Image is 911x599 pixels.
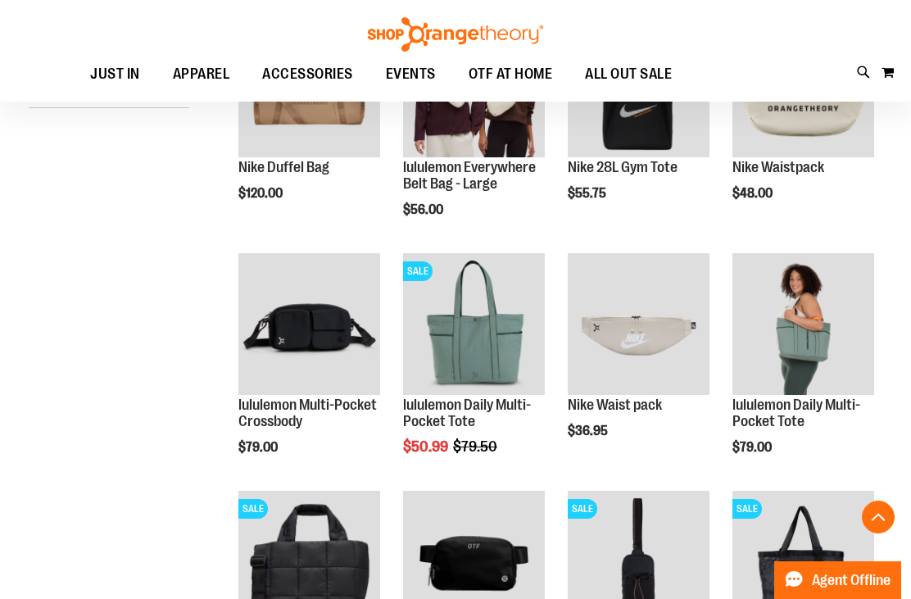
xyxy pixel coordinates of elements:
[732,440,774,455] span: $79.00
[262,56,353,93] span: ACCESSORIES
[238,499,268,519] span: SALE
[732,253,874,397] a: Main view of 2024 Convention lululemon Daily Multi-Pocket Tote
[238,440,280,455] span: $79.00
[732,397,860,429] a: lululemon Daily Multi-Pocket Tote
[403,261,433,281] span: SALE
[238,186,285,201] span: $120.00
[585,56,672,93] span: ALL OUT SALE
[403,438,451,455] span: $50.99
[732,186,775,201] span: $48.00
[732,253,874,395] img: Main view of 2024 Convention lululemon Daily Multi-Pocket Tote
[732,159,824,175] a: Nike Waistpack
[230,245,388,497] div: product
[812,573,891,588] span: Agent Offline
[90,56,140,93] span: JUST IN
[568,253,709,395] img: Main view of 2024 Convention Nike Waistpack
[732,499,762,519] span: SALE
[568,159,678,175] a: Nike 28L Gym Tote
[724,7,882,243] div: product
[568,397,662,413] a: Nike Waist pack
[238,253,380,395] img: lululemon Multi-Pocket Crossbody
[173,56,230,93] span: APPAREL
[568,499,597,519] span: SALE
[230,7,388,243] div: product
[774,561,901,599] button: Agent Offline
[560,245,718,480] div: product
[238,253,380,397] a: lululemon Multi-Pocket Crossbody
[568,253,709,397] a: Main view of 2024 Convention Nike Waistpack
[469,56,553,93] span: OTF AT HOME
[568,424,610,438] span: $36.95
[724,245,882,497] div: product
[403,202,446,217] span: $56.00
[238,159,329,175] a: Nike Duffel Bag
[560,7,718,243] div: product
[238,397,377,429] a: lululemon Multi-Pocket Crossbody
[403,397,531,429] a: lululemon Daily Multi-Pocket Tote
[403,253,545,397] a: lululemon Daily Multi-Pocket ToteSALE
[453,438,500,455] span: $79.50
[395,7,553,259] div: product
[403,253,545,395] img: lululemon Daily Multi-Pocket Tote
[403,159,536,192] a: lululemon Everywhere Belt Bag - Large
[862,501,895,533] button: Back To Top
[386,56,436,93] span: EVENTS
[568,186,609,201] span: $55.75
[395,245,553,497] div: product
[365,17,546,52] img: Shop Orangetheory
